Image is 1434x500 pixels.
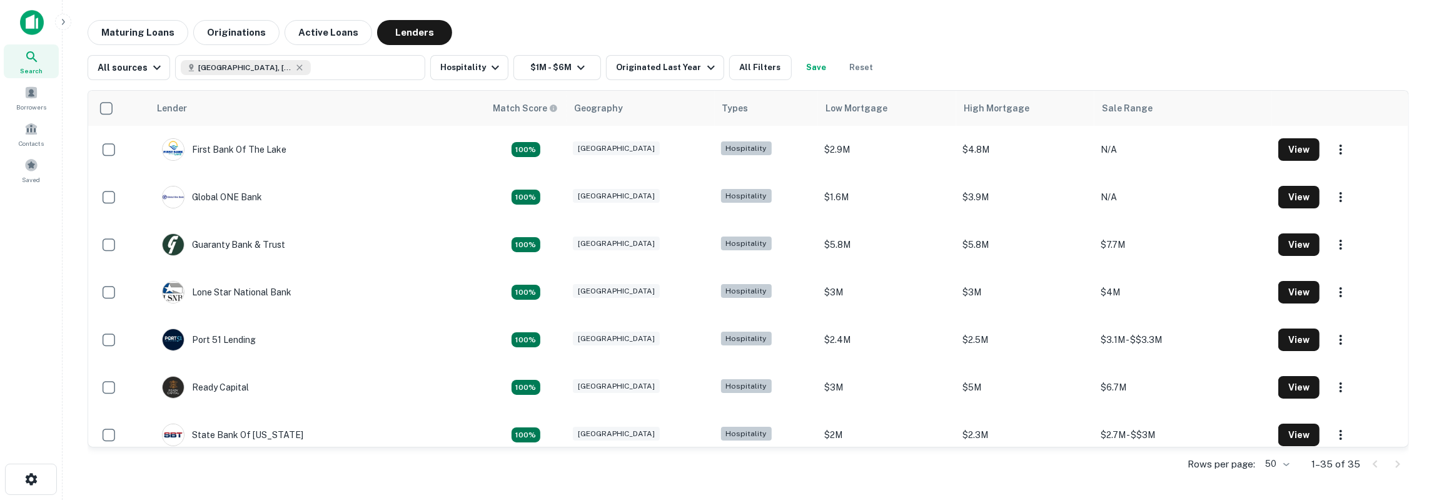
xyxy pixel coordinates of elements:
div: Capitalize uses an advanced AI algorithm to match your search with the best lender. The match sco... [512,332,540,347]
div: Contacts [4,117,59,151]
th: Low Mortgage [818,91,956,126]
div: [GEOGRAPHIC_DATA] [573,332,660,346]
td: $2M [818,411,956,459]
div: Hospitality [721,427,772,441]
div: Lone Star National Bank [162,281,291,304]
span: Saved [23,175,41,185]
span: Borrowers [16,102,46,112]
div: Hospitality [721,189,772,203]
button: View [1278,233,1320,256]
div: Hospitality [721,284,772,298]
img: capitalize-icon.png [20,10,44,35]
a: Borrowers [4,81,59,115]
div: [GEOGRAPHIC_DATA] [573,379,660,394]
td: N/A [1094,126,1272,173]
td: $3.1M - $$3.3M [1094,316,1272,364]
div: [GEOGRAPHIC_DATA] [573,427,660,441]
th: Sale Range [1094,91,1272,126]
img: picture [163,424,184,446]
div: First Bank Of The Lake [162,138,286,161]
button: Hospitality [430,55,508,80]
th: Types [715,91,819,126]
a: Saved [4,153,59,187]
img: picture [163,329,184,350]
div: All sources [98,60,164,75]
td: $3M [956,268,1094,316]
td: $2.5M [956,316,1094,364]
div: Port 51 Lending [162,329,256,351]
td: $2.3M [956,411,1094,459]
div: Originated Last Year [616,60,718,75]
div: Lender [157,101,187,116]
td: $5M [956,364,1094,411]
button: View [1278,424,1320,446]
div: [GEOGRAPHIC_DATA] [573,237,660,251]
div: [GEOGRAPHIC_DATA] [573,189,660,203]
button: Lenders [377,20,452,45]
div: Guaranty Bank & Trust [162,233,285,256]
div: Ready Capital [162,376,249,399]
iframe: Chat Widget [1371,400,1434,460]
button: Active Loans [285,20,372,45]
button: View [1278,138,1320,161]
td: $5.8M [956,221,1094,268]
p: Rows per page: [1188,457,1255,472]
td: $4M [1094,268,1272,316]
div: [GEOGRAPHIC_DATA] [573,141,660,156]
a: Search [4,44,59,78]
img: picture [163,377,184,398]
div: Capitalize uses an advanced AI algorithm to match your search with the best lender. The match sco... [512,285,540,300]
button: View [1278,186,1320,208]
div: Capitalize uses an advanced AI algorithm to match your search with the best lender. The match sco... [512,190,540,205]
button: Originated Last Year [606,55,724,80]
div: High Mortgage [964,101,1029,116]
button: $1M - $6M [513,55,601,80]
p: 1–35 of 35 [1311,457,1360,472]
button: All Filters [729,55,792,80]
div: Capitalize uses an advanced AI algorithm to match your search with the best lender. The match sco... [512,380,540,395]
img: picture [163,282,184,303]
div: Geography [574,101,623,116]
button: [GEOGRAPHIC_DATA], [GEOGRAPHIC_DATA], [GEOGRAPHIC_DATA] [175,55,425,80]
th: Capitalize uses an advanced AI algorithm to match your search with the best lender. The match sco... [485,91,567,126]
div: Capitalize uses an advanced AI algorithm to match your search with the best lender. The match sco... [512,237,540,252]
th: Geography [567,91,715,126]
h6: Match Score [493,101,555,115]
td: $6.7M [1094,364,1272,411]
div: State Bank Of [US_STATE] [162,424,303,446]
div: Hospitality [721,379,772,394]
img: picture [163,186,184,208]
td: $1.6M [818,173,956,221]
td: $2.9M [818,126,956,173]
td: $2.7M - $$3M [1094,411,1272,459]
div: Capitalize uses an advanced AI algorithm to match your search with the best lender. The match sco... [512,427,540,442]
span: [GEOGRAPHIC_DATA], [GEOGRAPHIC_DATA], [GEOGRAPHIC_DATA] [198,62,292,73]
td: $4.8M [956,126,1094,173]
td: $5.8M [818,221,956,268]
td: $3.9M [956,173,1094,221]
div: Hospitality [721,141,772,156]
div: Global ONE Bank [162,186,262,208]
td: N/A [1094,173,1272,221]
th: High Mortgage [956,91,1094,126]
img: picture [163,234,184,255]
button: Save your search to get updates of matches that match your search criteria. [797,55,837,80]
button: Reset [842,55,882,80]
td: $3M [818,268,956,316]
span: Search [20,66,43,76]
div: [GEOGRAPHIC_DATA] [573,284,660,298]
div: Hospitality [721,237,772,251]
div: Hospitality [721,332,772,346]
div: Capitalize uses an advanced AI algorithm to match your search with the best lender. The match sco... [493,101,558,115]
button: Originations [193,20,280,45]
div: 50 [1260,455,1291,473]
td: $2.4M [818,316,956,364]
button: All sources [88,55,170,80]
td: $7.7M [1094,221,1272,268]
button: View [1278,281,1320,304]
div: Capitalize uses an advanced AI algorithm to match your search with the best lender. The match sco... [512,142,540,157]
img: picture [163,139,184,160]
